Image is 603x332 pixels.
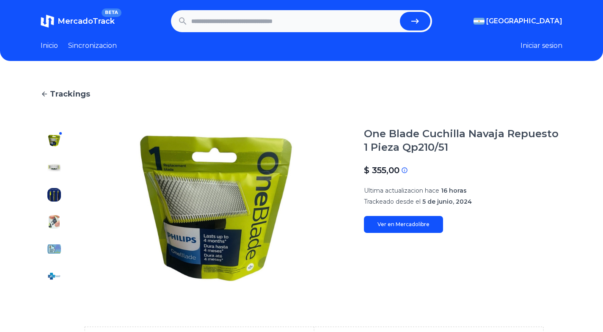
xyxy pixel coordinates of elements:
[41,14,115,28] a: MercadoTrackBETA
[441,187,467,194] span: 16 horas
[47,215,61,229] img: One Blade Cuchilla Navaja Repuesto 1 Pieza Qp210/51
[41,88,562,100] a: Trackings
[47,161,61,174] img: One Blade Cuchilla Navaja Repuesto 1 Pieza Qp210/51
[50,88,90,100] span: Trackings
[47,188,61,202] img: One Blade Cuchilla Navaja Repuesto 1 Pieza Qp210/51
[47,269,61,283] img: One Blade Cuchilla Navaja Repuesto 1 Pieza Qp210/51
[68,41,117,51] a: Sincronizacion
[474,18,485,25] img: Argentina
[85,127,347,290] img: One Blade Cuchilla Navaja Repuesto 1 Pieza Qp210/51
[486,16,562,26] span: [GEOGRAPHIC_DATA]
[422,198,472,205] span: 5 de junio, 2024
[58,17,115,26] span: MercadoTrack
[41,14,54,28] img: MercadoTrack
[47,242,61,256] img: One Blade Cuchilla Navaja Repuesto 1 Pieza Qp210/51
[364,127,562,154] h1: One Blade Cuchilla Navaja Repuesto 1 Pieza Qp210/51
[520,41,562,51] button: Iniciar sesion
[364,164,399,176] p: $ 355,00
[364,216,443,233] a: Ver en Mercadolibre
[364,187,439,194] span: Ultima actualizacion hace
[474,16,562,26] button: [GEOGRAPHIC_DATA]
[364,198,421,205] span: Trackeado desde el
[47,134,61,147] img: One Blade Cuchilla Navaja Repuesto 1 Pieza Qp210/51
[102,8,121,17] span: BETA
[41,41,58,51] a: Inicio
